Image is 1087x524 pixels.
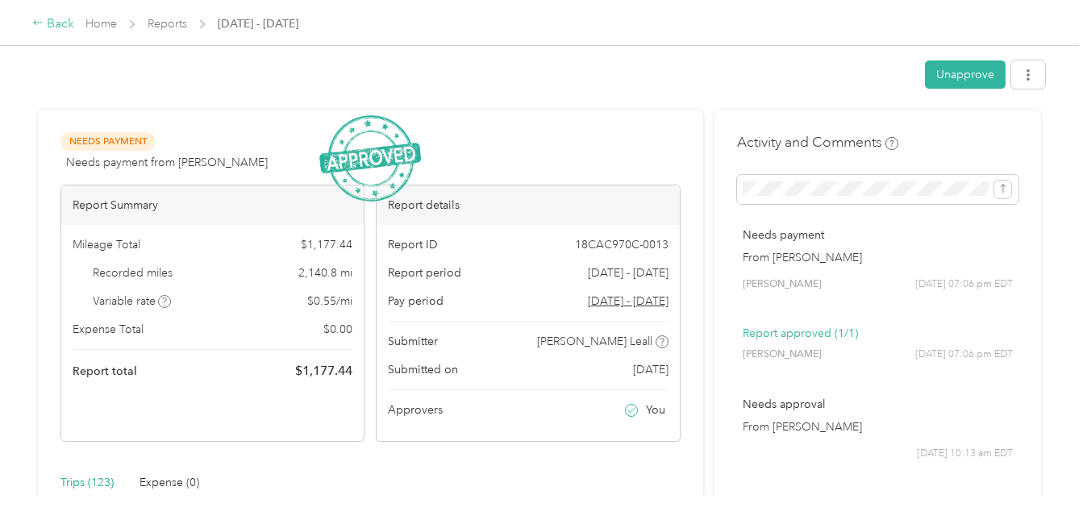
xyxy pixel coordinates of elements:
[743,249,1013,266] p: From [PERSON_NAME]
[295,361,352,381] span: $ 1,177.44
[93,264,173,281] span: Recorded miles
[588,264,668,281] span: [DATE] - [DATE]
[997,434,1087,524] iframe: Everlance-gr Chat Button Frame
[743,347,822,362] span: [PERSON_NAME]
[388,236,438,253] span: Report ID
[32,15,74,34] div: Back
[575,236,668,253] span: 18CAC970C-0013
[60,132,156,151] span: Needs Payment
[60,474,114,492] div: Trips (123)
[743,227,1013,243] p: Needs payment
[646,401,665,418] span: You
[319,115,421,202] img: ApprovedStamp
[66,154,268,171] span: Needs payment from [PERSON_NAME]
[85,17,117,31] a: Home
[388,333,438,350] span: Submitter
[743,494,1013,511] p: Submitted for approval
[915,277,1013,292] span: [DATE] 07:06 pm EDT
[73,363,137,380] span: Report total
[388,264,461,281] span: Report period
[388,293,444,310] span: Pay period
[925,60,1006,89] button: Unapprove
[93,293,172,310] span: Variable rate
[388,401,443,418] span: Approvers
[388,361,458,378] span: Submitted on
[73,236,140,253] span: Mileage Total
[737,132,898,152] h4: Activity and Comments
[743,396,1013,413] p: Needs approval
[148,17,187,31] a: Reports
[298,264,352,281] span: 2,140.8 mi
[323,321,352,338] span: $ 0.00
[537,333,652,350] span: [PERSON_NAME] Leall
[915,347,1013,362] span: [DATE] 07:06 pm EDT
[73,321,144,338] span: Expense Total
[377,185,679,225] div: Report details
[218,15,298,32] span: [DATE] - [DATE]
[140,474,199,492] div: Expense (0)
[743,277,822,292] span: [PERSON_NAME]
[633,361,668,378] span: [DATE]
[307,293,352,310] span: $ 0.55 / mi
[301,236,352,253] span: $ 1,177.44
[743,325,1013,342] p: Report approved (1/1)
[588,293,668,310] span: Go to pay period
[61,185,364,225] div: Report Summary
[917,447,1013,461] span: [DATE] 10:13 am EDT
[743,418,1013,435] p: From [PERSON_NAME]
